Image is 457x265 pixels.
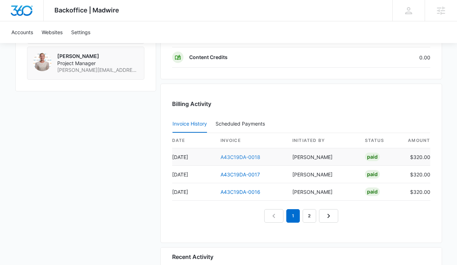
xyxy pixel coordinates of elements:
td: [PERSON_NAME] [287,166,359,183]
span: Backoffice | Madwire [54,6,119,14]
td: [DATE] [172,166,215,183]
a: Settings [67,21,95,43]
p: Content Credits [189,54,228,61]
button: Invoice History [172,116,207,133]
span: [PERSON_NAME][EMAIL_ADDRESS][PERSON_NAME][DOMAIN_NAME] [57,67,138,74]
a: Websites [37,21,67,43]
p: [PERSON_NAME] [57,53,138,60]
div: Scheduled Payments [216,121,268,126]
td: [PERSON_NAME] [287,148,359,166]
div: Paid [365,153,380,161]
td: $320.00 [402,148,430,166]
td: 0.00 [355,47,430,68]
span: Project Manager [57,60,138,67]
nav: Pagination [264,209,338,223]
h3: Billing Activity [172,100,430,108]
a: Next Page [319,209,338,223]
a: A43C19DA-0016 [220,189,260,195]
th: Initiated By [287,133,359,148]
td: [DATE] [172,183,215,201]
td: [DATE] [172,148,215,166]
a: A43C19DA-0017 [220,171,260,177]
td: [PERSON_NAME] [287,183,359,201]
a: A43C19DA-0018 [220,154,260,160]
td: $320.00 [402,183,430,201]
th: amount [402,133,430,148]
td: $320.00 [402,166,430,183]
a: Accounts [7,21,37,43]
th: date [172,133,215,148]
a: Page 2 [303,209,316,223]
em: 1 [286,209,300,223]
img: Sarah Puerner [33,53,52,71]
h6: Recent Activity [172,253,213,261]
div: Paid [365,187,380,196]
th: status [359,133,402,148]
th: invoice [215,133,287,148]
div: Paid [365,170,380,179]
